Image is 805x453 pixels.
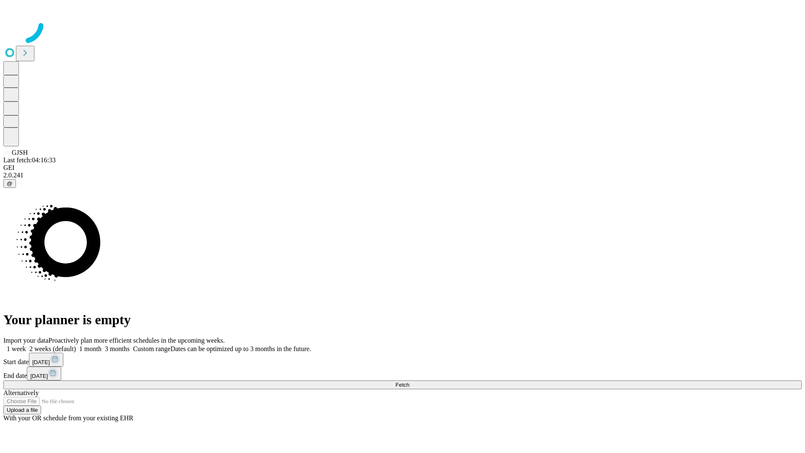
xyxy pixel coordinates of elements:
[32,359,50,365] span: [DATE]
[3,353,802,367] div: Start date
[133,345,170,352] span: Custom range
[49,337,225,344] span: Proactively plan more efficient schedules in the upcoming weeks.
[3,380,802,389] button: Fetch
[3,389,39,396] span: Alternatively
[30,373,48,379] span: [DATE]
[3,179,16,188] button: @
[3,367,802,380] div: End date
[7,345,26,352] span: 1 week
[29,353,63,367] button: [DATE]
[79,345,101,352] span: 1 month
[3,164,802,172] div: GEI
[12,149,28,156] span: GJSH
[3,172,802,179] div: 2.0.241
[27,367,61,380] button: [DATE]
[3,337,49,344] span: Import your data
[3,312,802,328] h1: Your planner is empty
[3,156,56,164] span: Last fetch: 04:16:33
[171,345,311,352] span: Dates can be optimized up to 3 months in the future.
[29,345,76,352] span: 2 weeks (default)
[395,382,409,388] span: Fetch
[105,345,130,352] span: 3 months
[7,180,13,187] span: @
[3,414,133,422] span: With your OR schedule from your existing EHR
[3,406,41,414] button: Upload a file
